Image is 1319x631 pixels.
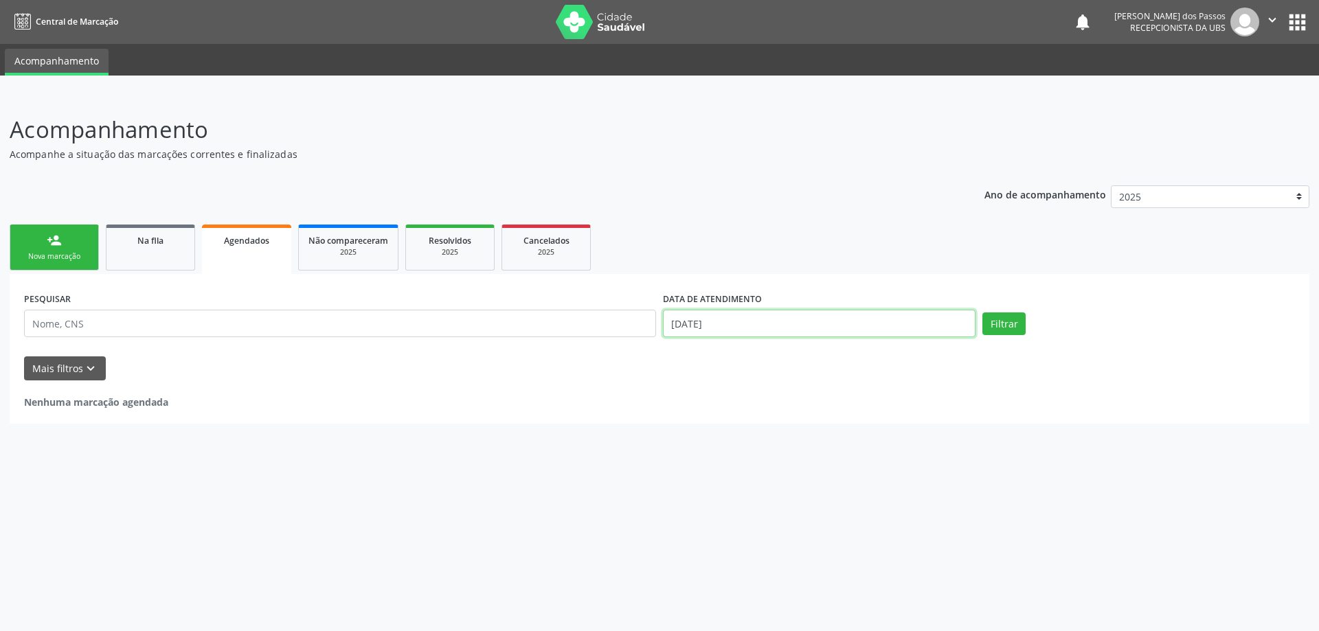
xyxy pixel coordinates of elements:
i:  [1265,12,1280,27]
button: apps [1285,10,1309,34]
span: Central de Marcação [36,16,118,27]
button: notifications [1073,12,1092,32]
div: person_add [47,233,62,248]
div: 2025 [512,247,580,257]
span: Cancelados [523,235,570,246]
span: Agendados [224,235,269,246]
button:  [1259,8,1285,36]
span: Não compareceram [308,235,388,246]
div: Nova marcação [20,251,89,262]
label: PESQUISAR [24,288,71,310]
span: Na fila [137,235,164,246]
img: img [1230,8,1259,36]
label: DATA DE ATENDIMENTO [663,288,762,310]
input: Nome, CNS [24,310,656,337]
div: [PERSON_NAME] dos Passos [1114,10,1226,22]
p: Ano de acompanhamento [984,185,1106,203]
input: Selecione um intervalo [663,310,976,337]
button: Mais filtroskeyboard_arrow_down [24,356,106,380]
span: Resolvidos [429,235,471,246]
div: 2025 [308,247,388,257]
div: 2025 [416,247,484,257]
strong: Nenhuma marcação agendada [24,395,168,409]
span: Recepcionista da UBS [1130,22,1226,34]
a: Central de Marcação [10,10,118,33]
i: keyboard_arrow_down [83,361,98,376]
button: Filtrar [982,312,1026,336]
p: Acompanhe a situação das marcações correntes e finalizadas [10,147,919,161]
p: Acompanhamento [10,113,919,147]
a: Acompanhamento [5,49,109,76]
